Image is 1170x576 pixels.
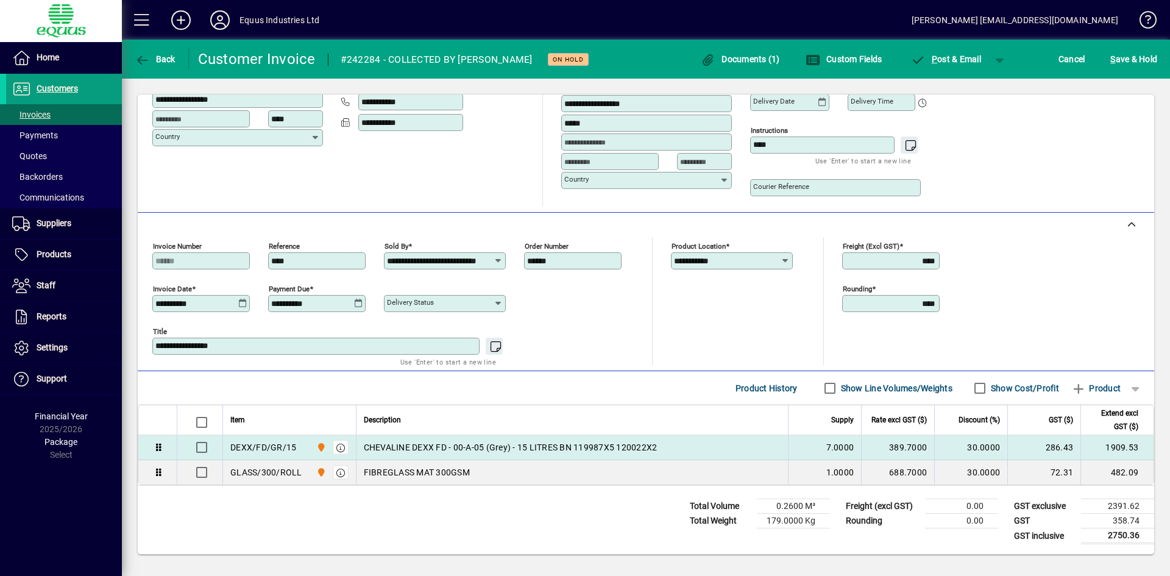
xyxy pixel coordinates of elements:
[988,382,1059,394] label: Show Cost/Profit
[851,97,893,105] mat-label: Delivery time
[751,126,788,135] mat-label: Instructions
[731,377,803,399] button: Product History
[826,441,854,453] span: 7.0000
[672,242,726,251] mat-label: Product location
[313,466,327,479] span: 4S SOUTHERN
[912,10,1118,30] div: [PERSON_NAME] [EMAIL_ADDRESS][DOMAIN_NAME]
[803,48,885,70] button: Custom Fields
[904,48,987,70] button: Post & Email
[871,413,927,427] span: Rate excl GST ($)
[37,84,78,93] span: Customers
[135,54,175,64] span: Back
[684,514,757,528] td: Total Weight
[1130,2,1155,42] a: Knowledge Base
[230,466,302,478] div: GLASS/300/ROLL
[1055,48,1088,70] button: Cancel
[1088,407,1138,433] span: Extend excl GST ($)
[1071,379,1121,398] span: Product
[6,333,122,363] a: Settings
[1008,528,1081,544] td: GST inclusive
[698,48,783,70] button: Documents (1)
[553,55,584,63] span: On hold
[869,466,927,478] div: 688.7000
[269,285,310,293] mat-label: Payment due
[385,242,408,251] mat-label: Sold by
[1008,514,1081,528] td: GST
[1007,435,1080,460] td: 286.43
[757,514,830,528] td: 179.0000 Kg
[826,466,854,478] span: 1.0000
[1065,377,1127,399] button: Product
[37,280,55,290] span: Staff
[313,441,327,454] span: 4S SOUTHERN
[200,9,239,31] button: Profile
[37,249,71,259] span: Products
[37,343,68,352] span: Settings
[364,413,401,427] span: Description
[400,355,496,369] mat-hint: Use 'Enter' to start a new line
[6,146,122,166] a: Quotes
[12,172,63,182] span: Backorders
[815,154,911,168] mat-hint: Use 'Enter' to start a new line
[934,460,1007,485] td: 30.0000
[1110,49,1157,69] span: ave & Hold
[757,499,830,514] td: 0.2600 M³
[35,411,88,421] span: Financial Year
[37,374,67,383] span: Support
[1107,48,1160,70] button: Save & Hold
[701,54,780,64] span: Documents (1)
[230,441,296,453] div: DEXX/FD/GR/15
[6,271,122,301] a: Staff
[843,285,872,293] mat-label: Rounding
[6,104,122,125] a: Invoices
[6,166,122,187] a: Backorders
[838,382,952,394] label: Show Line Volumes/Weights
[230,413,245,427] span: Item
[525,242,569,251] mat-label: Order number
[1007,460,1080,485] td: 72.31
[959,413,1000,427] span: Discount (%)
[6,43,122,73] a: Home
[1081,499,1154,514] td: 2391.62
[122,48,189,70] app-page-header-button: Back
[753,182,809,191] mat-label: Courier Reference
[155,132,180,141] mat-label: Country
[12,151,47,161] span: Quotes
[1081,514,1154,528] td: 358.74
[831,413,854,427] span: Supply
[932,54,937,64] span: P
[736,379,798,398] span: Product History
[37,311,66,321] span: Reports
[37,52,59,62] span: Home
[6,125,122,146] a: Payments
[239,10,320,30] div: Equus Industries Ltd
[198,49,316,69] div: Customer Invoice
[564,175,589,183] mat-label: Country
[1058,49,1085,69] span: Cancel
[387,298,434,307] mat-label: Delivery status
[753,97,795,105] mat-label: Delivery date
[6,302,122,332] a: Reports
[364,466,470,478] span: FIBREGLASS MAT 300GSM
[44,437,77,447] span: Package
[1080,435,1154,460] td: 1909.53
[1080,460,1154,485] td: 482.09
[6,187,122,208] a: Communications
[161,9,200,31] button: Add
[12,110,51,119] span: Invoices
[806,54,882,64] span: Custom Fields
[925,499,998,514] td: 0.00
[6,240,122,270] a: Products
[1110,54,1115,64] span: S
[6,364,122,394] a: Support
[840,514,925,528] td: Rounding
[12,193,84,202] span: Communications
[1008,499,1081,514] td: GST exclusive
[910,54,981,64] span: ost & Email
[153,327,167,336] mat-label: Title
[12,130,58,140] span: Payments
[132,48,179,70] button: Back
[341,50,533,69] div: #242284 - COLLECTED BY [PERSON_NAME]
[840,499,925,514] td: Freight (excl GST)
[1081,528,1154,544] td: 2750.36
